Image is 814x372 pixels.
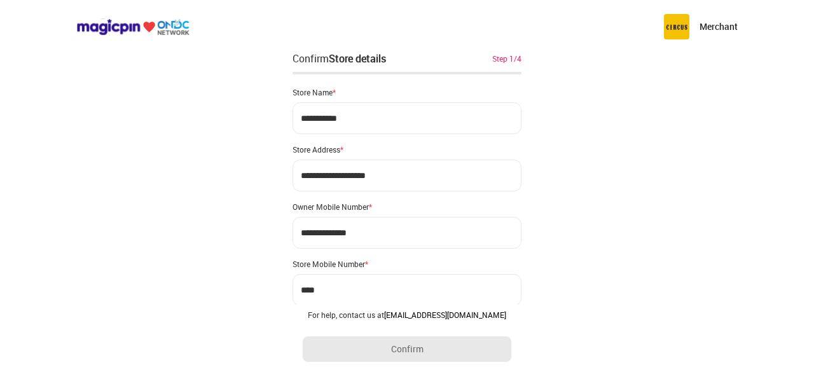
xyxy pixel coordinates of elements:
[329,52,386,65] div: Store details
[293,51,386,66] div: Confirm
[303,336,511,362] button: Confirm
[293,259,521,269] div: Store Mobile Number
[76,18,190,36] img: ondc-logo-new-small.8a59708e.svg
[303,310,511,320] div: For help, contact us at
[664,14,689,39] img: circus.b677b59b.png
[492,53,521,64] div: Step 1/4
[293,87,521,97] div: Store Name
[384,310,506,320] a: [EMAIL_ADDRESS][DOMAIN_NAME]
[293,202,521,212] div: Owner Mobile Number
[700,20,738,33] p: Merchant
[293,144,521,155] div: Store Address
